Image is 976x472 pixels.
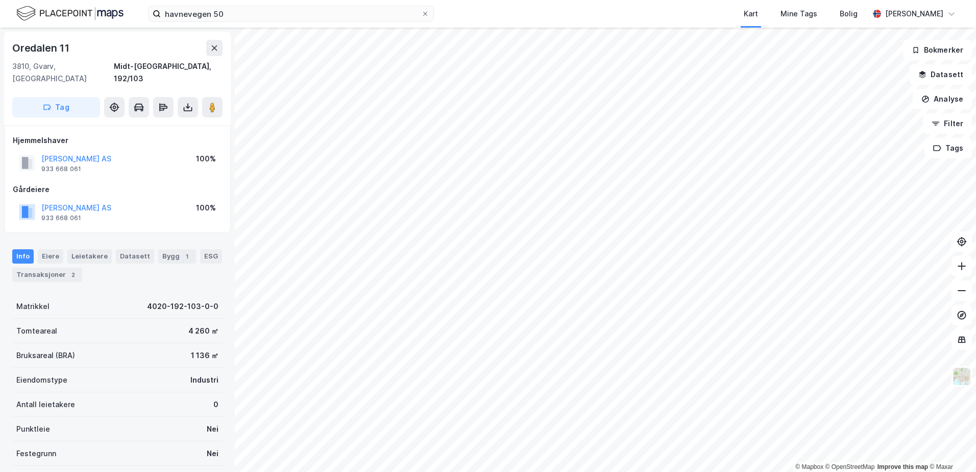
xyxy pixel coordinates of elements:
[924,138,972,158] button: Tags
[68,270,78,280] div: 2
[885,8,943,20] div: [PERSON_NAME]
[41,214,81,222] div: 933 668 061
[903,40,972,60] button: Bokmerker
[207,447,218,460] div: Nei
[158,249,196,264] div: Bygg
[147,300,218,313] div: 4020-192-103-0-0
[38,249,63,264] div: Eiere
[161,6,421,21] input: Søk på adresse, matrikkel, gårdeiere, leietakere eller personer
[952,367,971,386] img: Z
[16,398,75,411] div: Antall leietakere
[16,423,50,435] div: Punktleie
[12,268,82,282] div: Transaksjoner
[16,447,56,460] div: Festegrunn
[13,183,222,196] div: Gårdeiere
[795,463,823,470] a: Mapbox
[16,374,67,386] div: Eiendomstype
[840,8,858,20] div: Bolig
[825,463,875,470] a: OpenStreetMap
[925,423,976,472] iframe: Chat Widget
[16,325,57,337] div: Tomteareal
[67,249,112,264] div: Leietakere
[213,398,218,411] div: 0
[744,8,758,20] div: Kart
[16,5,124,22] img: logo.f888ab2527a4732fd821a326f86c7f29.svg
[877,463,928,470] a: Improve this map
[16,300,50,313] div: Matrikkel
[207,423,218,435] div: Nei
[16,349,75,362] div: Bruksareal (BRA)
[41,165,81,173] div: 933 668 061
[12,60,114,85] div: 3810, Gvarv, [GEOGRAPHIC_DATA]
[114,60,223,85] div: Midt-[GEOGRAPHIC_DATA], 192/103
[780,8,817,20] div: Mine Tags
[12,40,71,56] div: Oredalen 11
[182,251,192,262] div: 1
[196,202,216,214] div: 100%
[196,153,216,165] div: 100%
[913,89,972,109] button: Analyse
[910,64,972,85] button: Datasett
[12,249,34,264] div: Info
[190,374,218,386] div: Industri
[923,113,972,134] button: Filter
[12,97,100,117] button: Tag
[116,249,154,264] div: Datasett
[200,249,222,264] div: ESG
[191,349,218,362] div: 1 136 ㎡
[188,325,218,337] div: 4 260 ㎡
[13,134,222,147] div: Hjemmelshaver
